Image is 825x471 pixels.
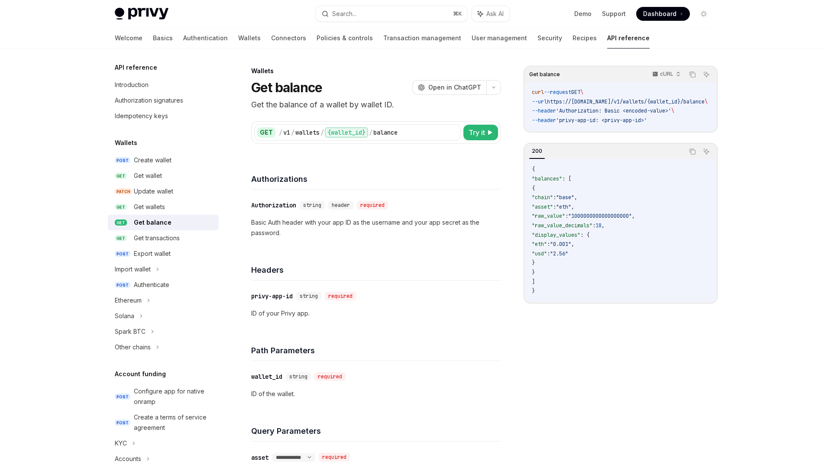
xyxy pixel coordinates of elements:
[532,117,556,124] span: --header
[532,166,535,173] span: {
[574,10,592,18] a: Demo
[550,241,571,248] span: "0.001"
[153,28,173,48] a: Basics
[532,241,547,248] span: "eth"
[108,410,219,436] a: POSTCreate a terms of service agreement
[550,250,568,257] span: "2.56"
[701,69,712,80] button: Ask AI
[602,222,605,229] span: ,
[565,213,568,219] span: :
[115,295,142,306] div: Ethereum
[251,425,501,437] h4: Query Parameters
[705,98,708,105] span: \
[469,127,485,138] span: Try it
[134,233,180,243] div: Get transactions
[701,146,712,157] button: Ask AI
[115,251,130,257] span: POST
[251,292,293,300] div: privy-app-id
[532,259,535,266] span: }
[134,217,171,228] div: Get balance
[592,222,595,229] span: :
[383,28,461,48] a: Transaction management
[289,373,307,380] span: string
[115,311,134,321] div: Solana
[453,10,462,17] span: ⌘ K
[108,199,219,215] a: GETGet wallets
[632,213,635,219] span: ,
[357,201,388,210] div: required
[108,168,219,184] a: GETGet wallet
[547,241,550,248] span: :
[687,146,698,157] button: Copy the contents from the code block
[472,6,510,22] button: Ask AI
[251,80,323,95] h1: Get balance
[115,219,127,226] span: GET
[115,157,130,164] span: POST
[607,28,650,48] a: API reference
[134,248,171,259] div: Export wallet
[251,201,296,210] div: Authorization
[251,173,501,185] h4: Authorizations
[636,7,690,21] a: Dashboard
[115,95,183,106] div: Authorization signatures
[573,28,597,48] a: Recipes
[544,89,571,96] span: --request
[251,372,282,381] div: wallet_id
[532,203,553,210] span: "asset"
[532,107,556,114] span: --header
[532,89,544,96] span: curl
[547,250,550,257] span: :
[660,71,673,77] p: cURL
[279,128,282,137] div: /
[647,67,684,82] button: cURL
[251,308,501,319] p: ID of your Privy app.
[108,152,219,168] a: POSTCreate wallet
[595,222,602,229] span: 18
[317,28,373,48] a: Policies & controls
[115,438,127,448] div: KYC
[251,264,501,276] h4: Headers
[303,202,321,209] span: string
[373,128,398,137] div: balance
[556,107,671,114] span: 'Authorization: Basic <encoded-value>'
[115,342,151,352] div: Other chains
[295,128,320,137] div: wallets
[115,235,127,242] span: GET
[108,230,219,246] a: GETGet transactions
[291,128,294,137] div: /
[537,28,562,48] a: Security
[532,185,535,192] span: {
[108,246,219,261] a: POSTExport wallet
[115,264,151,274] div: Import wallet
[134,280,169,290] div: Authenticate
[115,282,130,288] span: POST
[697,7,711,21] button: Toggle dark mode
[316,6,467,22] button: Search...⌘K
[332,9,356,19] div: Search...
[134,186,173,197] div: Update wallet
[115,8,168,20] img: light logo
[251,99,501,111] p: Get the balance of a wallet by wallet ID.
[532,287,535,294] span: }
[643,10,676,18] span: Dashboard
[325,127,368,138] div: {wallet_id}
[532,250,547,257] span: "usd"
[115,28,142,48] a: Welcome
[325,292,356,300] div: required
[134,412,214,433] div: Create a terms of service agreement
[556,194,574,201] span: "base"
[238,28,261,48] a: Wallets
[532,194,553,201] span: "chain"
[532,213,565,219] span: "raw_value"
[283,128,290,137] div: v1
[108,77,219,93] a: Introduction
[486,10,504,18] span: Ask AI
[108,108,219,124] a: Idempotency keys
[574,194,577,201] span: ,
[687,69,698,80] button: Copy the contents from the code block
[553,203,556,210] span: :
[532,98,547,105] span: --url
[115,204,127,210] span: GET
[314,372,346,381] div: required
[571,203,574,210] span: ,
